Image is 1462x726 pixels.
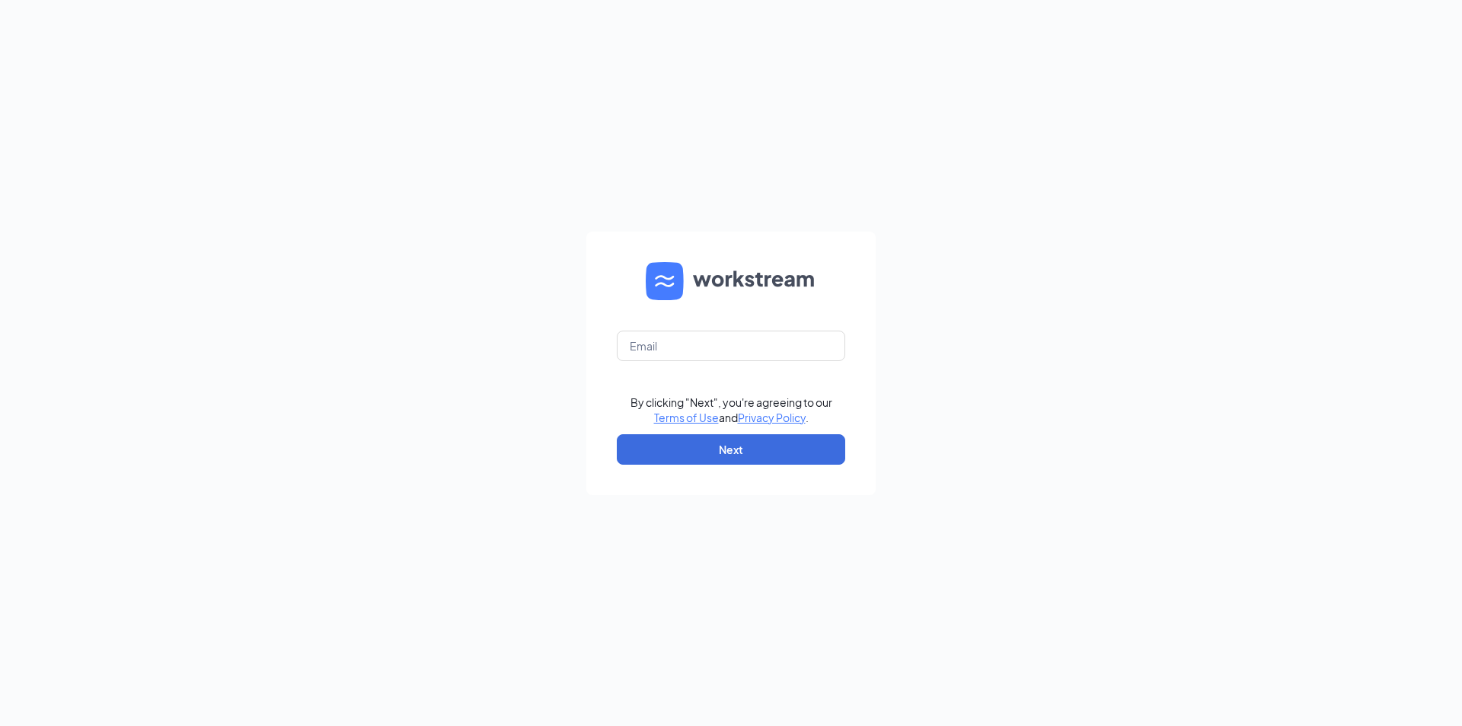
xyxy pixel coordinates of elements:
a: Terms of Use [654,411,719,424]
img: WS logo and Workstream text [646,262,816,300]
a: Privacy Policy [738,411,806,424]
input: Email [617,331,845,361]
div: By clicking "Next", you're agreeing to our and . [630,395,832,425]
button: Next [617,434,845,465]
